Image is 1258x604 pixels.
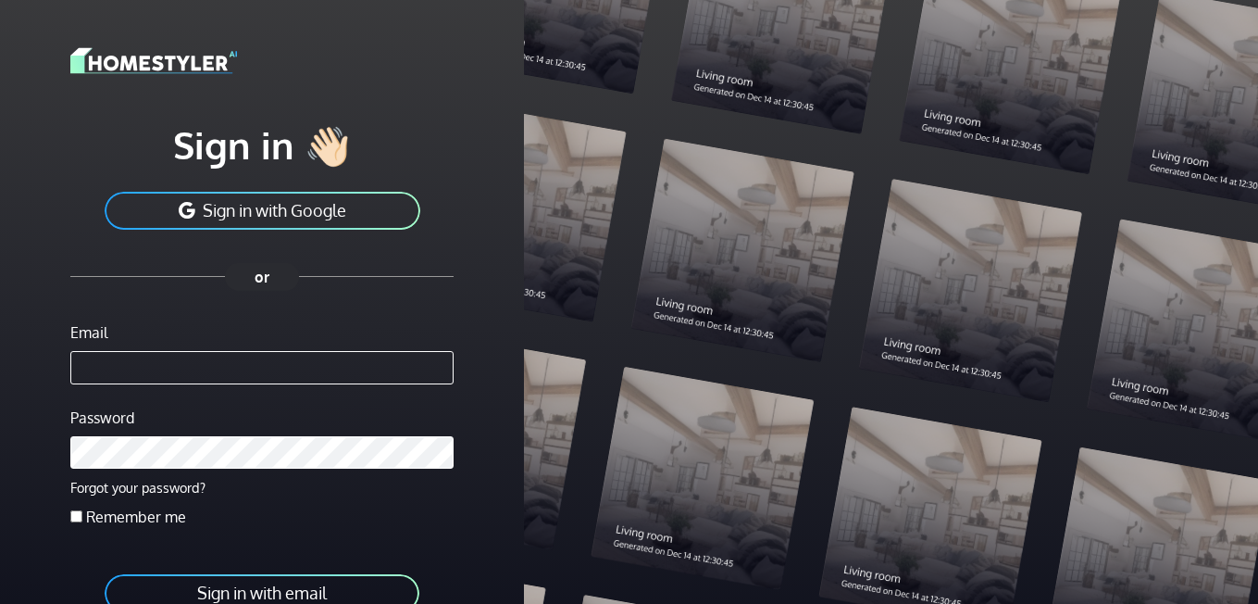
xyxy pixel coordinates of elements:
label: Email [70,321,107,344]
button: Sign in with Google [103,190,422,232]
label: Password [70,407,134,429]
h1: Sign in 👋🏻 [70,121,454,168]
label: Remember me [86,506,186,528]
a: Forgot your password? [70,479,206,496]
img: logo-3de290ba35641baa71223ecac5eacb59cb85b4c7fdf211dc9aaecaaee71ea2f8.svg [70,44,237,77]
